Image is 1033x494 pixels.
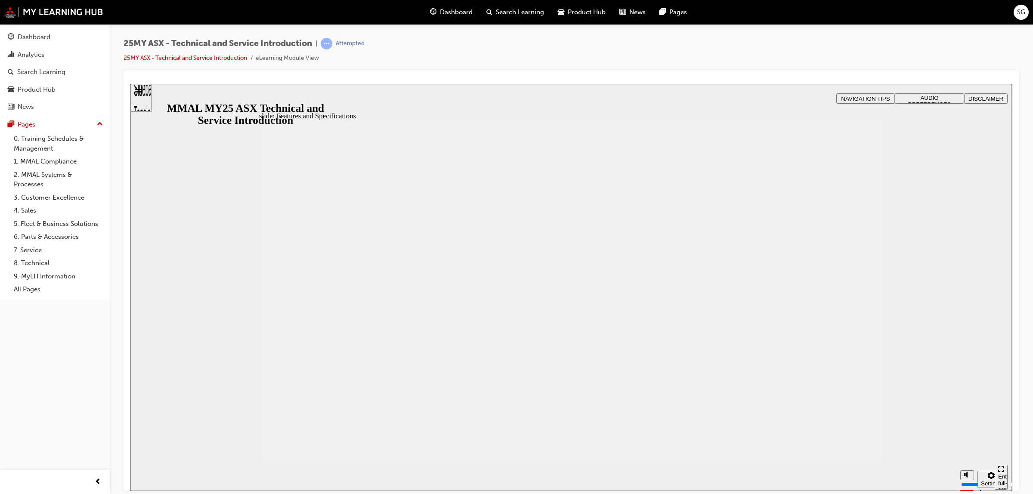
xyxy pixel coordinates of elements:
[551,3,612,21] a: car-iconProduct Hub
[95,477,101,488] span: prev-icon
[612,3,653,21] a: news-iconNews
[10,270,106,283] a: 9. MyLH Information
[868,389,874,415] div: Enter full-screen (Ctrl+Alt+F)
[10,283,106,296] a: All Pages
[629,7,646,17] span: News
[97,119,103,130] span: up-icon
[864,379,877,407] nav: slide navigation
[1017,7,1025,17] span: SG
[336,40,365,48] div: Attempted
[10,168,106,191] a: 2. MMAL Systems & Processes
[8,86,14,94] span: car-icon
[10,217,106,231] a: 5. Fleet & Business Solutions
[256,53,319,63] li: eLearning Module View
[826,379,860,407] div: misc controls
[10,244,106,257] a: 7. Service
[18,85,56,95] div: Product Hub
[830,386,844,396] button: Mute (Ctrl+Alt+M)
[847,387,875,404] button: Settings
[558,7,564,18] span: car-icon
[8,34,14,41] span: guage-icon
[4,6,103,18] img: mmal
[315,39,317,49] span: |
[496,7,544,17] span: Search Learning
[764,9,834,20] button: AUDIO PREFERENCES
[10,204,106,217] a: 4. Sales
[10,256,106,270] a: 8. Technical
[430,7,436,18] span: guage-icon
[568,7,606,17] span: Product Hub
[8,68,14,76] span: search-icon
[10,230,106,244] a: 6. Parts & Accessories
[479,3,551,21] a: search-iconSearch Learning
[3,82,106,98] a: Product Hub
[834,9,877,20] button: DISCLAIMER
[3,28,106,117] button: DashboardAnalyticsSearch LearningProduct HubNews
[619,7,626,18] span: news-icon
[851,396,871,403] div: Settings
[17,67,65,77] div: Search Learning
[8,121,14,129] span: pages-icon
[124,54,247,62] a: 25MY ASX - Technical and Service Introduction
[3,64,106,80] a: Search Learning
[659,7,666,18] span: pages-icon
[1014,5,1029,20] button: SG
[18,32,50,42] div: Dashboard
[10,155,106,168] a: 1. MMAL Compliance
[778,11,821,24] span: AUDIO PREFERENCES
[130,84,1012,491] iframe: To enrich screen reader interactions, please activate Accessibility in Grammarly extension settings
[423,3,479,21] a: guage-iconDashboard
[847,404,864,429] label: Zoom to fit
[711,12,759,18] span: NAVIGATION TIPS
[10,132,106,155] a: 0. Training Schedules & Management
[124,39,312,49] span: 25MY ASX - Technical and Service Introduction
[653,3,694,21] a: pages-iconPages
[3,29,106,45] a: Dashboard
[8,103,14,111] span: news-icon
[18,120,35,130] div: Pages
[10,191,106,204] a: 3. Customer Excellence
[3,47,106,63] a: Analytics
[18,50,44,60] div: Analytics
[8,51,14,59] span: chart-icon
[18,102,34,112] div: News
[831,397,886,404] input: volume
[838,12,873,18] span: DISCLAIMER
[3,117,106,133] button: Pages
[486,7,492,18] span: search-icon
[864,381,877,406] button: Enter full-screen (Ctrl+Alt+F)
[321,38,332,49] span: learningRecordVerb_ATTEMPT-icon
[706,9,764,20] button: NAVIGATION TIPS
[440,7,473,17] span: Dashboard
[669,7,687,17] span: Pages
[3,99,106,115] a: News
